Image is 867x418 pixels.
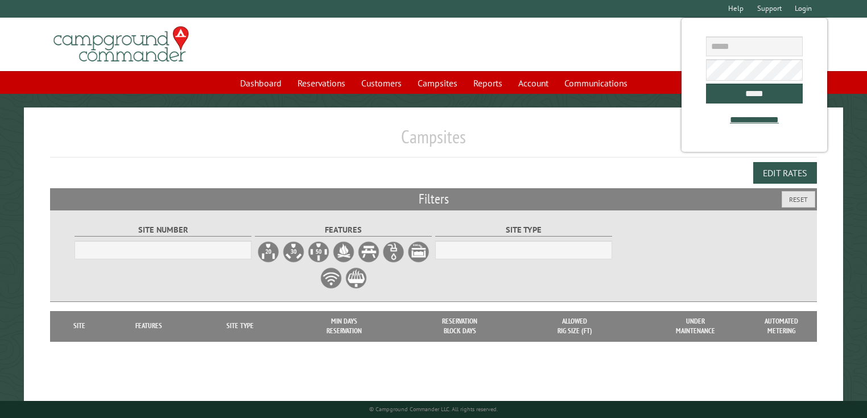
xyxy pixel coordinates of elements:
[357,241,380,263] label: Picnic Table
[56,311,104,341] th: Site
[382,241,405,263] label: Water Hookup
[354,72,408,94] a: Customers
[466,72,509,94] a: Reports
[286,311,402,341] th: Min Days Reservation
[75,224,251,237] label: Site Number
[332,241,355,263] label: Firepit
[753,162,817,184] button: Edit Rates
[50,22,192,67] img: Campground Commander
[233,72,288,94] a: Dashboard
[307,241,330,263] label: 50A Electrical Hookup
[435,224,612,237] label: Site Type
[759,311,804,341] th: Automated metering
[411,72,464,94] a: Campsites
[631,311,759,341] th: Under Maintenance
[407,241,430,263] label: Sewer Hookup
[369,405,498,413] small: © Campground Commander LLC. All rights reserved.
[345,267,368,289] label: Grill
[103,311,194,341] th: Features
[402,311,518,341] th: Reservation Block Days
[511,72,555,94] a: Account
[782,191,815,208] button: Reset
[255,224,432,237] label: Features
[194,311,286,341] th: Site Type
[558,72,634,94] a: Communications
[50,126,818,157] h1: Campsites
[320,267,342,289] label: WiFi Service
[282,241,305,263] label: 30A Electrical Hookup
[291,72,352,94] a: Reservations
[257,241,280,263] label: 20A Electrical Hookup
[50,188,818,210] h2: Filters
[518,311,631,341] th: Allowed Rig Size (ft)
